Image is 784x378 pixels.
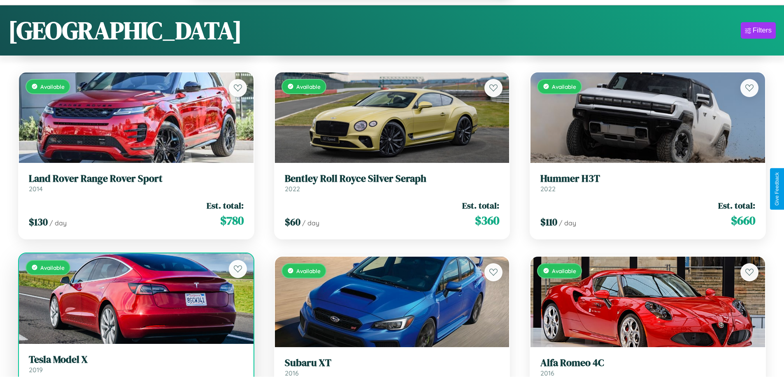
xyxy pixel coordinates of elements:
[462,199,499,211] span: Est. total:
[475,212,499,229] span: $ 360
[29,173,244,185] h3: Land Rover Range Rover Sport
[731,212,755,229] span: $ 660
[552,83,576,90] span: Available
[302,219,319,227] span: / day
[741,22,776,39] button: Filters
[753,26,772,35] div: Filters
[540,369,554,377] span: 2016
[296,267,321,274] span: Available
[207,199,244,211] span: Est. total:
[540,173,755,193] a: Hummer H3T2022
[220,212,244,229] span: $ 780
[285,357,500,377] a: Subaru XT2016
[29,354,244,366] h3: Tesla Model X
[8,14,242,47] h1: [GEOGRAPHIC_DATA]
[40,264,65,271] span: Available
[285,369,299,377] span: 2016
[29,173,244,193] a: Land Rover Range Rover Sport2014
[540,215,557,229] span: $ 110
[285,173,500,185] h3: Bentley Roll Royce Silver Seraph
[540,357,755,369] h3: Alfa Romeo 4C
[552,267,576,274] span: Available
[559,219,576,227] span: / day
[285,357,500,369] h3: Subaru XT
[29,215,48,229] span: $ 130
[49,219,67,227] span: / day
[718,199,755,211] span: Est. total:
[29,354,244,374] a: Tesla Model X2019
[285,173,500,193] a: Bentley Roll Royce Silver Seraph2022
[540,173,755,185] h3: Hummer H3T
[40,83,65,90] span: Available
[29,366,43,374] span: 2019
[540,185,556,193] span: 2022
[285,215,300,229] span: $ 60
[29,185,43,193] span: 2014
[296,83,321,90] span: Available
[540,357,755,377] a: Alfa Romeo 4C2016
[285,185,300,193] span: 2022
[774,172,780,206] div: Give Feedback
